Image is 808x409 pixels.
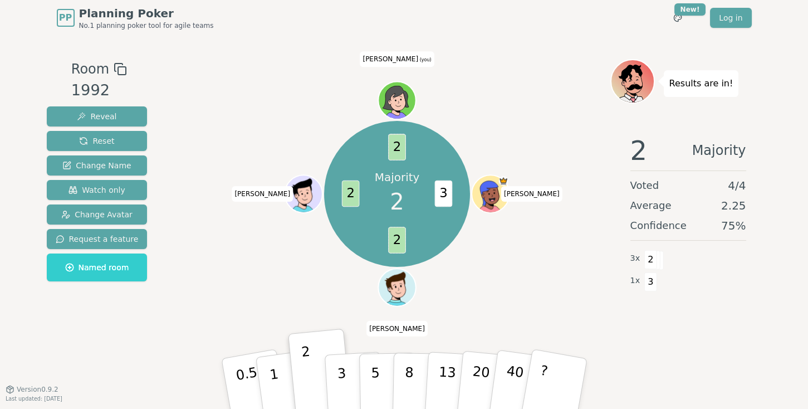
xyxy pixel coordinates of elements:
span: 3 x [630,252,640,265]
span: 4 / 4 [728,178,746,193]
span: 3 [435,181,453,207]
span: 2 [644,250,657,269]
span: Confidence [630,218,687,233]
a: Log in [710,8,751,28]
span: (you) [418,57,432,62]
span: Named room [65,262,129,273]
span: PP [59,11,72,25]
span: 2 [390,185,404,218]
span: Click to change your name [366,321,428,337]
button: Reset [47,131,148,151]
span: Change Avatar [61,209,133,220]
span: 2 [388,227,406,254]
button: Change Name [47,155,148,176]
div: New! [674,3,706,16]
span: No.1 planning poker tool for agile teams [79,21,214,30]
button: Change Avatar [47,204,148,225]
span: Click to change your name [360,51,434,67]
span: Majority [692,137,746,164]
span: Version 0.9.2 [17,385,58,394]
span: 75 % [721,218,746,233]
button: Click to change your avatar [379,82,414,118]
button: Named room [47,254,148,281]
span: Alex is the host [499,176,508,186]
span: Click to change your name [232,186,293,202]
span: Average [630,198,672,213]
span: 1 x [630,275,640,287]
span: Planning Poker [79,6,214,21]
div: 1992 [71,79,127,102]
span: Click to change your name [501,186,562,202]
span: Reveal [77,111,116,122]
button: Watch only [47,180,148,200]
span: Voted [630,178,659,193]
button: New! [668,8,688,28]
span: Last updated: [DATE] [6,396,62,402]
span: Watch only [68,184,125,196]
span: 2 [630,137,648,164]
button: Request a feature [47,229,148,249]
p: Majority [375,169,420,185]
button: Reveal [47,106,148,126]
span: 2 [388,134,406,161]
span: 2.25 [721,198,746,213]
a: PPPlanning PokerNo.1 planning poker tool for agile teams [57,6,214,30]
span: Change Name [62,160,131,171]
span: Reset [79,135,114,147]
span: 2 [342,181,360,207]
span: 3 [644,272,657,291]
span: Room [71,59,109,79]
span: Request a feature [56,233,139,245]
button: Version0.9.2 [6,385,58,394]
p: Results are in! [669,76,733,91]
p: 2 [300,344,315,405]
